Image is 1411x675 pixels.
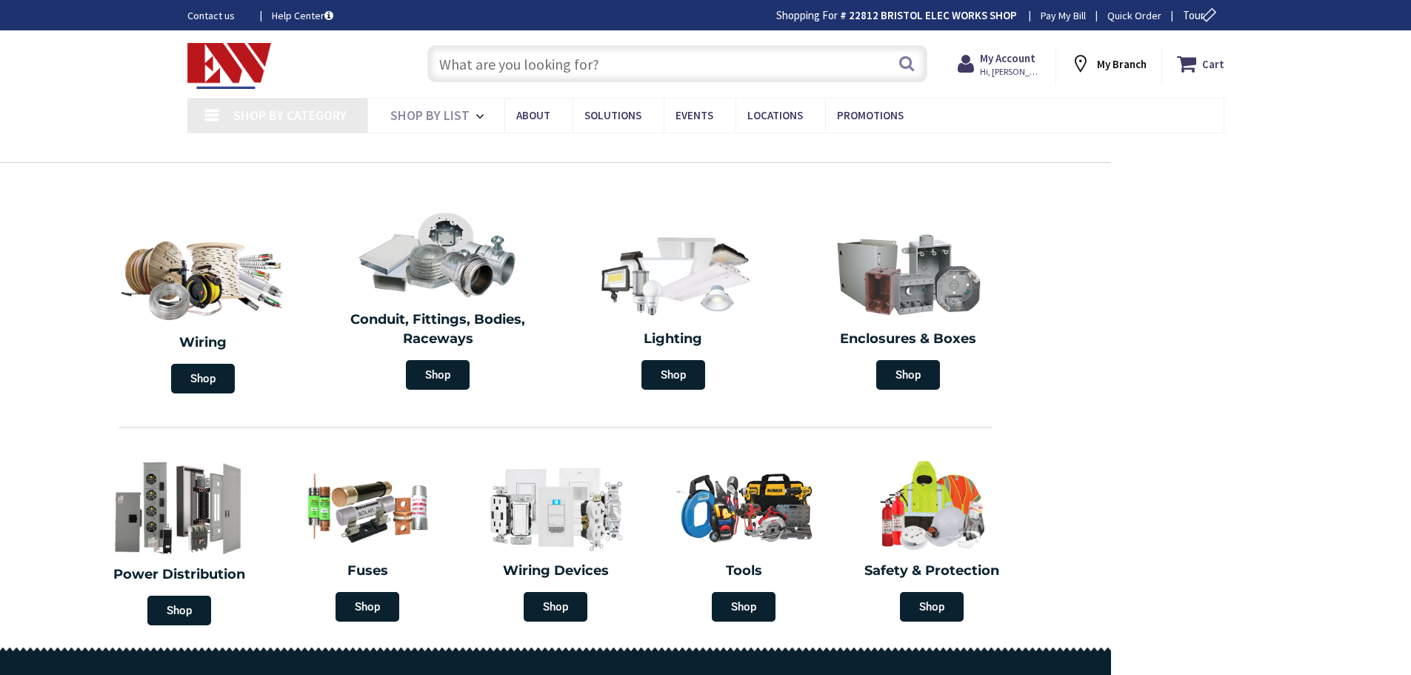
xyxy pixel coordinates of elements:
a: Tools Shop [653,450,834,629]
a: Safety & Protection Shop [841,450,1022,629]
span: Locations [747,108,803,122]
span: Shop [641,360,705,390]
span: Shop [524,592,587,622]
a: Power Distribution Shop [85,450,273,633]
span: Shop [900,592,964,622]
a: Quick Order [1107,8,1161,23]
a: Wiring Shop [85,223,321,401]
h2: Safety & Protection [849,562,1015,581]
a: Enclosures & Boxes Shop [795,223,1023,397]
a: Help Center [272,8,333,23]
span: Hi, [PERSON_NAME] [980,66,1043,78]
a: Lighting Shop [559,223,787,397]
span: Shop By List [390,107,470,124]
strong: # [840,8,847,22]
span: Shop [147,596,211,625]
span: Shop [171,364,235,393]
span: Tour [1183,8,1221,22]
a: Fuses Shop [277,450,458,629]
strong: 22812 BRISTOL ELEC WORKS SHOP [849,8,1017,22]
a: My Account Hi, [PERSON_NAME] [958,50,1043,77]
span: Promotions [837,108,904,122]
span: About [516,108,550,122]
span: Shop By Category [233,107,347,124]
div: My Branch [1070,50,1147,77]
a: Conduit, Fittings, Bodies, Raceways Shop [324,204,553,397]
span: Shop [406,360,470,390]
span: Shop [876,360,940,390]
h2: Conduit, Fittings, Bodies, Raceways [332,310,545,348]
strong: Cart [1202,50,1224,77]
span: Events [676,108,713,122]
span: Solutions [584,108,641,122]
a: Cart [1177,50,1224,77]
strong: My Account [980,51,1035,65]
img: Electrical Wholesalers, Inc. [187,43,272,89]
h2: Fuses [284,562,450,581]
h2: Enclosures & Boxes [802,330,1015,349]
h2: Wiring [93,333,313,353]
a: Contact us [187,8,248,23]
input: What are you looking for? [427,45,927,82]
span: Shopping For [776,8,838,22]
span: Shop [336,592,399,622]
h2: Power Distribution [93,565,266,585]
strong: My Branch [1097,57,1147,71]
h2: Tools [661,562,827,581]
h2: Wiring Devices [473,562,638,581]
span: Shop [712,592,775,622]
a: Wiring Devices Shop [465,450,646,629]
a: Pay My Bill [1041,8,1086,23]
h2: Lighting [567,330,780,349]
